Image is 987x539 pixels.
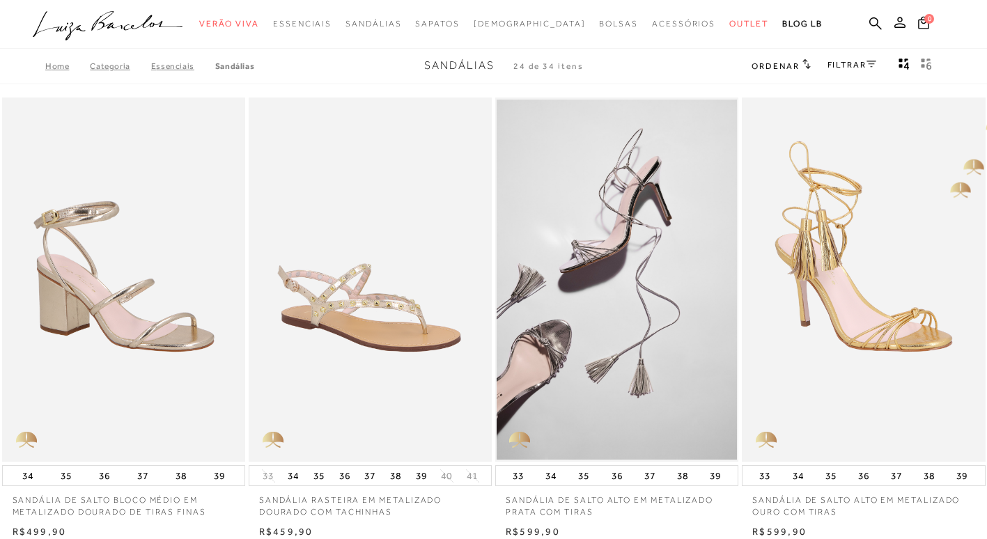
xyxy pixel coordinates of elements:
a: SANDÁLIA DE SALTO ALTO EM METALIZADO OURO COM TIRAS SANDÁLIA DE SALTO ALTO EM METALIZADO OURO COM... [743,100,984,460]
button: 33 [258,469,278,483]
a: categoryNavScreenReaderText [729,11,768,37]
button: 35 [574,466,593,485]
button: 34 [18,466,38,485]
span: Bolsas [599,19,638,29]
a: SANDÁLIA DE SALTO ALTO EM METALIZADO PRATA COM TIRAS [495,486,738,518]
img: golden_caliandra_v6.png [495,420,544,462]
button: 36 [854,466,873,485]
button: 37 [133,466,153,485]
a: FILTRAR [827,60,876,70]
a: SANDÁLIA RASTEIRA EM METALIZADO DOURADO COM TACHINHAS SANDÁLIA RASTEIRA EM METALIZADO DOURADO COM... [250,100,490,460]
span: Outlet [729,19,768,29]
button: 34 [788,466,808,485]
img: golden_caliandra_v6.png [742,420,791,462]
span: [DEMOGRAPHIC_DATA] [474,19,586,29]
button: 33 [508,466,528,485]
img: SANDÁLIA DE SALTO ALTO EM METALIZADO OURO COM TIRAS [743,100,984,460]
span: Ordenar [752,61,799,71]
button: 34 [541,466,561,485]
a: Sandálias [215,61,254,71]
a: categoryNavScreenReaderText [415,11,459,37]
a: SANDÁLIA DE SALTO ALTO EM METALIZADO PRATA COM TIRAS SANDÁLIA DE SALTO ALTO EM METALIZADO PRATA C... [497,100,737,460]
a: Home [45,61,90,71]
button: 36 [95,466,114,485]
button: 38 [919,466,939,485]
img: golden_caliandra_v6.png [2,420,51,462]
img: SANDÁLIA RASTEIRA EM METALIZADO DOURADO COM TACHINHAS [250,100,490,460]
a: Essenciais [151,61,215,71]
button: 35 [309,466,329,485]
button: 39 [706,466,725,485]
span: 24 de 34 itens [513,61,584,71]
button: 0 [914,15,933,34]
span: BLOG LB [782,19,823,29]
span: Essenciais [273,19,332,29]
span: Sandálias [424,59,495,72]
button: 36 [607,466,627,485]
a: categoryNavScreenReaderText [273,11,332,37]
button: 37 [887,466,906,485]
span: R$499,90 [13,526,67,537]
button: 35 [821,466,841,485]
button: 41 [463,469,482,483]
span: Sapatos [415,19,459,29]
span: 0 [924,14,934,24]
a: SANDÁLIA DE SALTO BLOCO MÉDIO EM METALIZADO DOURADO DE TIRAS FINAS [2,486,245,518]
button: Mostrar 4 produtos por linha [894,57,914,75]
button: gridText6Desc [917,57,936,75]
img: golden_caliandra_v6.png [249,420,297,462]
button: 38 [673,466,692,485]
button: 39 [210,466,229,485]
a: SANDÁLIA RASTEIRA EM METALIZADO DOURADO COM TACHINHAS [249,486,492,518]
span: R$599,90 [752,526,807,537]
button: 36 [335,466,355,485]
a: noSubCategoriesText [474,11,586,37]
span: Verão Viva [199,19,259,29]
img: SANDÁLIA DE SALTO BLOCO MÉDIO EM METALIZADO DOURADO DE TIRAS FINAS [3,100,244,460]
span: R$599,90 [506,526,560,537]
button: 35 [56,466,76,485]
button: 38 [386,466,405,485]
button: 38 [171,466,191,485]
a: SANDÁLIA DE SALTO ALTO EM METALIZADO OURO COM TIRAS [742,486,985,518]
button: 40 [437,469,456,483]
a: categoryNavScreenReaderText [599,11,638,37]
button: 37 [640,466,660,485]
span: Acessórios [652,19,715,29]
button: 39 [952,466,972,485]
span: Sandálias [345,19,401,29]
button: 34 [283,466,303,485]
img: SANDÁLIA DE SALTO ALTO EM METALIZADO PRATA COM TIRAS [497,100,737,460]
button: 37 [360,466,380,485]
a: BLOG LB [782,11,823,37]
a: categoryNavScreenReaderText [652,11,715,37]
a: categoryNavScreenReaderText [345,11,401,37]
a: categoryNavScreenReaderText [199,11,259,37]
a: Categoria [90,61,150,71]
button: 33 [755,466,775,485]
a: SANDÁLIA DE SALTO BLOCO MÉDIO EM METALIZADO DOURADO DE TIRAS FINAS SANDÁLIA DE SALTO BLOCO MÉDIO ... [3,100,244,460]
button: 39 [412,466,431,485]
span: R$459,90 [259,526,313,537]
